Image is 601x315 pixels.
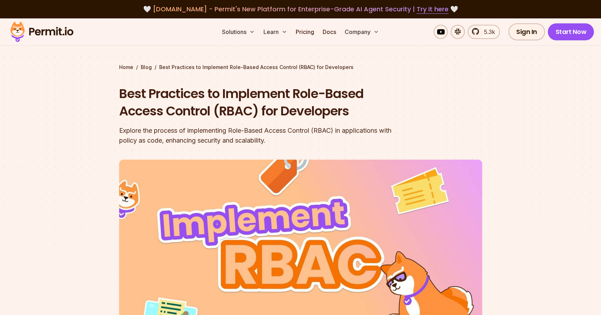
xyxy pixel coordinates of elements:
[417,5,449,14] a: Try it here
[342,25,382,39] button: Company
[7,20,77,44] img: Permit logo
[508,23,545,40] a: Sign In
[293,25,317,39] a: Pricing
[468,25,500,39] a: 5.3k
[17,4,584,14] div: 🤍 🤍
[141,64,152,71] a: Blog
[119,64,133,71] a: Home
[153,5,449,13] span: [DOMAIN_NAME] - Permit's New Platform for Enterprise-Grade AI Agent Security |
[119,64,482,71] div: / /
[219,25,258,39] button: Solutions
[119,126,391,145] div: Explore the process of implementing Role-Based Access Control (RBAC) in applications with policy ...
[320,25,339,39] a: Docs
[548,23,594,40] a: Start Now
[480,28,495,36] span: 5.3k
[261,25,290,39] button: Learn
[119,85,391,120] h1: Best Practices to Implement Role-Based Access Control (RBAC) for Developers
